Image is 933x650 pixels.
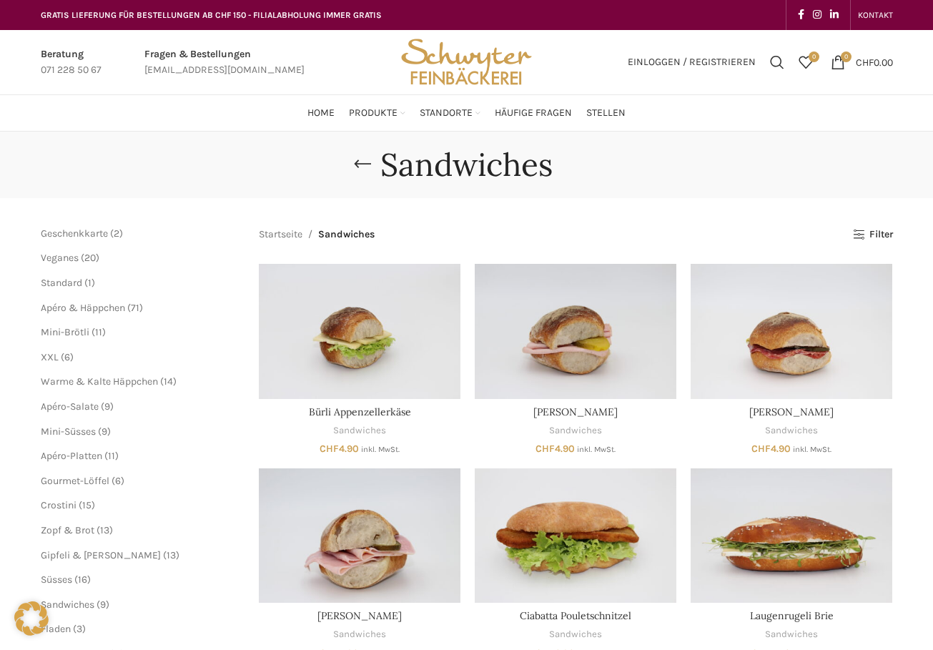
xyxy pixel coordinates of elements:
[824,48,900,77] a: 0 CHF0.00
[164,375,173,388] span: 14
[858,1,893,29] a: KONTAKT
[691,468,892,603] a: Laugenrugeli Brie
[41,524,94,536] a: Zopf & Brot
[794,5,809,25] a: Facebook social link
[41,10,382,20] span: GRATIS LIEFERUNG FÜR BESTELLUNGEN AB CHF 150 - FILIALABHOLUNG IMMER GRATIS
[549,628,602,641] a: Sandwiches
[765,628,818,641] a: Sandwiches
[320,443,339,455] span: CHF
[791,48,820,77] a: 0
[114,227,119,240] span: 2
[495,107,572,120] span: Häufige Fragen
[495,99,572,127] a: Häufige Fragen
[41,450,102,462] a: Apéro-Platten
[259,468,460,603] a: Bürli Schinken
[144,46,305,79] a: Infobox link
[361,445,400,454] small: inkl. MwSt.
[95,326,102,338] span: 11
[349,107,398,120] span: Produkte
[76,623,82,635] span: 3
[520,609,631,622] a: Ciabatta Pouletschnitzel
[320,443,359,455] bdi: 4.90
[826,5,843,25] a: Linkedin social link
[41,375,158,388] a: Warme & Kalte Häppchen
[853,229,892,241] a: Filter
[420,99,480,127] a: Standorte
[108,450,115,462] span: 11
[349,99,405,127] a: Produkte
[475,264,676,398] a: Bürli Fleischkäse
[841,51,851,62] span: 0
[41,277,82,289] span: Standard
[858,10,893,20] span: KONTAKT
[41,252,79,264] span: Veganes
[82,499,92,511] span: 15
[628,57,756,67] span: Einloggen / Registrieren
[78,573,87,586] span: 16
[851,1,900,29] div: Secondary navigation
[167,549,176,561] span: 13
[307,99,335,127] a: Home
[259,227,375,242] nav: Breadcrumb
[84,252,96,264] span: 20
[345,150,380,179] a: Go back
[549,424,602,438] a: Sandwiches
[259,227,302,242] a: Startseite
[396,30,536,94] img: Bäckerei Schwyter
[104,400,110,413] span: 9
[751,443,791,455] bdi: 4.90
[41,599,94,611] a: Sandwiches
[751,443,771,455] span: CHF
[535,443,555,455] span: CHF
[41,400,99,413] a: Apéro-Salate
[475,468,676,603] a: Ciabatta Pouletschnitzel
[41,499,76,511] a: Crostini
[396,55,536,67] a: Site logo
[41,46,102,79] a: Infobox link
[307,107,335,120] span: Home
[100,524,109,536] span: 13
[535,443,575,455] bdi: 4.90
[41,573,72,586] a: Süsses
[41,326,89,338] span: Mini-Brötli
[115,475,121,487] span: 6
[41,302,125,314] a: Apéro & Häppchen
[317,609,402,622] a: [PERSON_NAME]
[691,264,892,398] a: Bürli Salami
[41,475,109,487] a: Gourmet-Löffel
[41,549,161,561] a: Gipfeli & [PERSON_NAME]
[750,609,834,622] a: Laugenrugeli Brie
[41,227,108,240] a: Geschenkkarte
[380,146,553,184] h1: Sandwiches
[333,424,386,438] a: Sandwiches
[765,424,818,438] a: Sandwiches
[809,51,819,62] span: 0
[621,48,763,77] a: Einloggen / Registrieren
[586,107,626,120] span: Stellen
[856,56,893,68] bdi: 0.00
[420,107,473,120] span: Standorte
[856,56,874,68] span: CHF
[586,99,626,127] a: Stellen
[793,445,831,454] small: inkl. MwSt.
[749,405,834,418] a: [PERSON_NAME]
[763,48,791,77] a: Suchen
[333,628,386,641] a: Sandwiches
[102,425,107,438] span: 9
[64,351,70,363] span: 6
[41,351,59,363] a: XXL
[88,277,92,289] span: 1
[809,5,826,25] a: Instagram social link
[318,227,375,242] span: Sandwiches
